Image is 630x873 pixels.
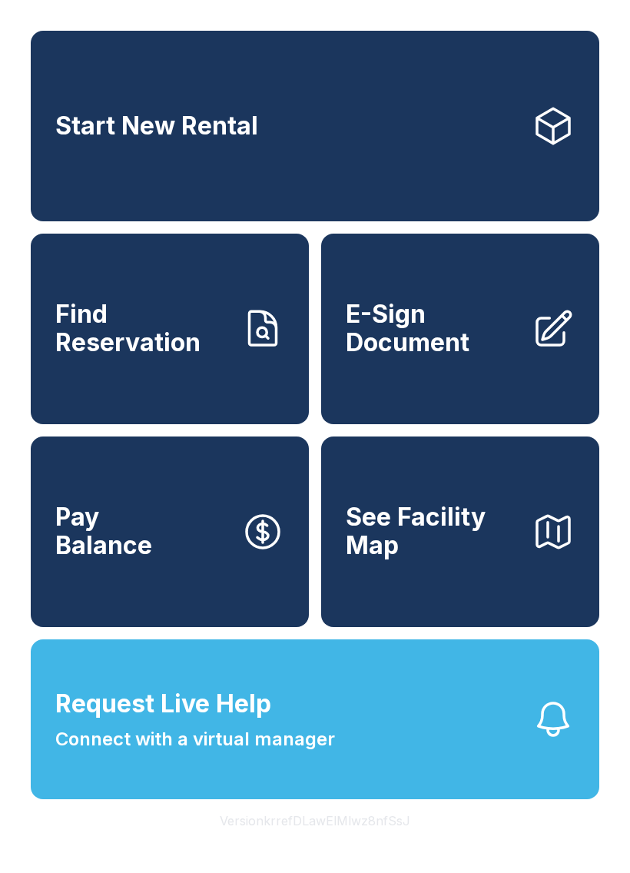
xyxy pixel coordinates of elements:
span: E-Sign Document [346,300,519,357]
button: PayBalance [31,436,309,627]
span: Request Live Help [55,685,271,722]
button: See Facility Map [321,436,599,627]
button: VersionkrrefDLawElMlwz8nfSsJ [207,799,423,842]
span: Find Reservation [55,300,229,357]
button: Request Live HelpConnect with a virtual manager [31,639,599,799]
span: Pay Balance [55,503,152,559]
a: Find Reservation [31,234,309,424]
span: Start New Rental [55,112,258,141]
a: E-Sign Document [321,234,599,424]
a: Start New Rental [31,31,599,221]
span: Connect with a virtual manager [55,725,335,753]
span: See Facility Map [346,503,519,559]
